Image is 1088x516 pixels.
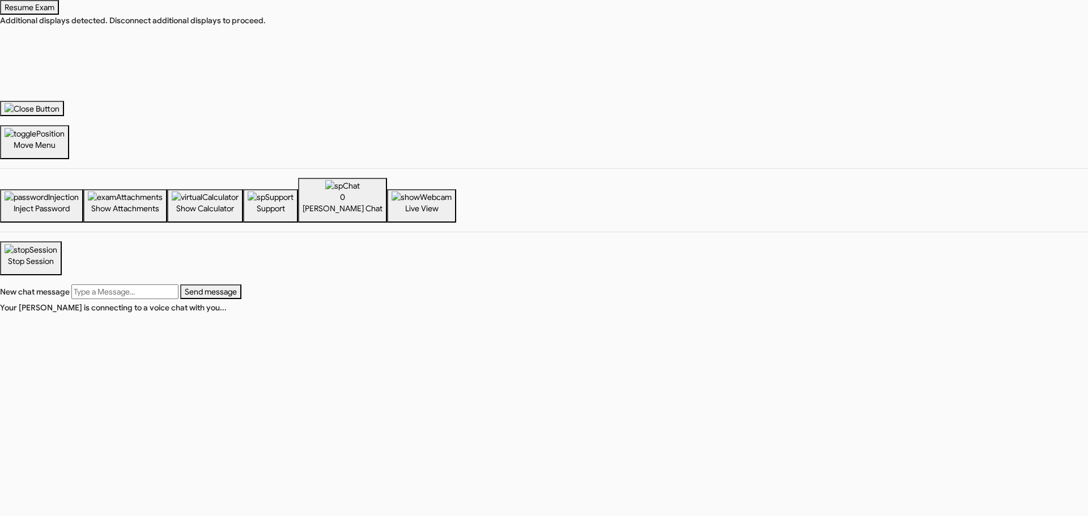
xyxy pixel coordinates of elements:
[88,203,163,214] p: Show Attachments
[5,255,57,267] p: Stop Session
[172,191,239,203] img: virtualCalculator
[392,191,452,203] img: showWebcam
[83,189,167,223] button: Show Attachments
[325,180,360,191] img: spChat
[185,287,237,297] span: Send message
[303,203,382,214] p: [PERSON_NAME] Chat
[392,203,452,214] p: Live View
[5,191,79,203] img: passwordInjection
[5,139,65,151] p: Move Menu
[5,128,65,139] img: togglePosition
[71,284,178,299] input: Type a Message...
[248,191,294,203] img: spSupport
[5,244,57,255] img: stopSession
[88,191,163,203] img: examAttachments
[172,203,239,214] p: Show Calculator
[5,103,59,114] img: Close Button
[167,189,243,223] button: Show Calculator
[298,178,387,223] button: spChat0[PERSON_NAME] Chat
[387,189,456,223] button: Live View
[5,203,79,214] p: Inject Password
[303,191,382,203] div: 0
[243,189,298,223] button: Support
[180,284,241,299] button: Send message
[248,203,294,214] p: Support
